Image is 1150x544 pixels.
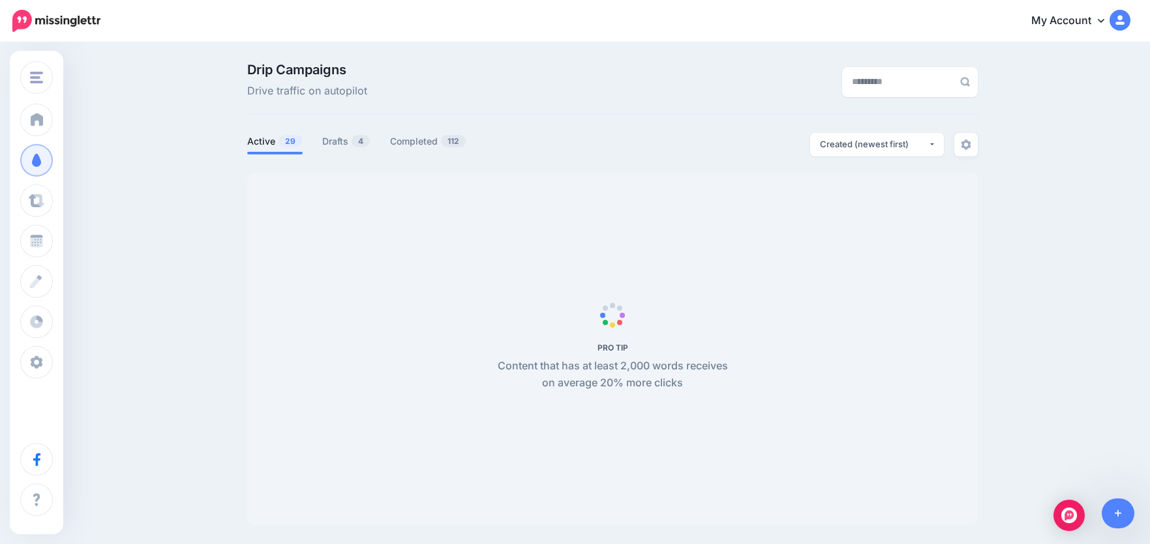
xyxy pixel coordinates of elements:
[247,83,367,100] span: Drive traffic on autopilot
[247,134,303,149] a: Active29
[491,343,735,352] h5: PRO TIP
[352,135,370,147] span: 4
[960,77,970,87] img: search-grey-6.png
[1053,500,1085,531] div: Open Intercom Messenger
[820,138,928,150] div: Created (newest first)
[491,358,735,392] p: Content that has at least 2,000 words receives on average 20% more clicks
[12,10,100,32] img: Missinglettr
[279,135,302,147] span: 29
[961,139,971,150] img: settings-grey.png
[322,134,371,149] a: Drafts4
[30,72,43,83] img: menu.png
[247,63,367,76] span: Drip Campaigns
[441,135,466,147] span: 112
[810,133,944,156] button: Created (newest first)
[390,134,466,149] a: Completed112
[1018,5,1130,37] a: My Account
